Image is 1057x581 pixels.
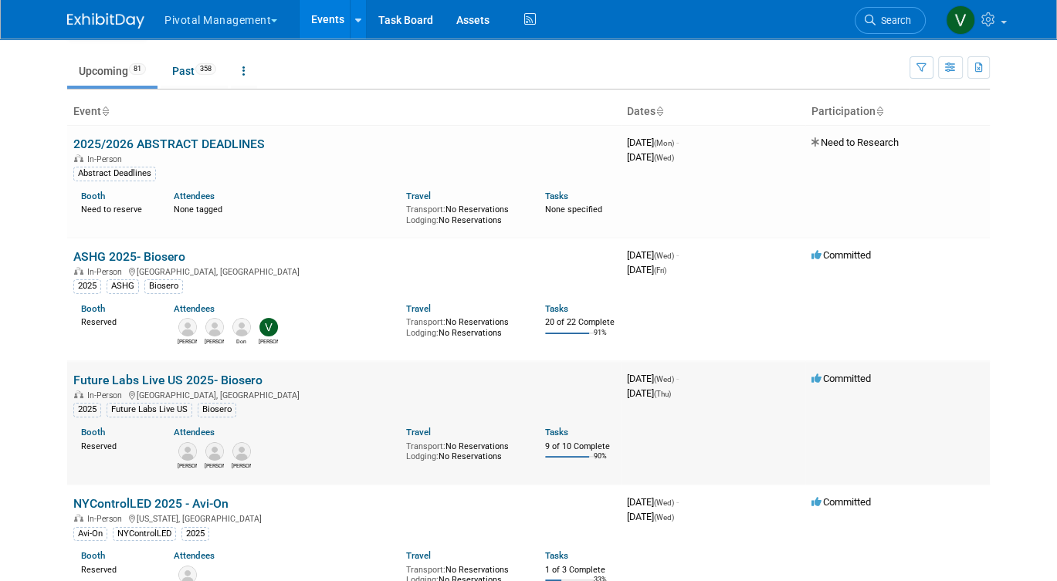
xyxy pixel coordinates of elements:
[654,139,674,147] span: (Mon)
[205,461,224,470] div: Chirag Patel
[676,373,679,384] span: -
[406,427,431,437] a: Travel
[87,514,127,524] span: In-Person
[406,438,522,462] div: No Reservations No Reservations
[406,191,431,201] a: Travel
[406,204,445,214] span: Transport:
[594,452,607,473] td: 90%
[67,13,144,29] img: ExhibitDay
[545,204,602,214] span: None specified
[406,317,445,327] span: Transport:
[67,99,621,125] th: Event
[676,137,679,148] span: -
[876,105,883,117] a: Sort by Participation Type
[876,15,911,26] span: Search
[232,336,251,346] div: Don Janezic
[181,527,209,541] div: 2025
[232,318,251,336] img: Don Janezic
[74,267,83,275] img: In-Person Event
[656,105,663,117] a: Sort by Start Date
[81,314,151,328] div: Reserved
[627,151,674,163] span: [DATE]
[174,191,215,201] a: Attendees
[627,373,679,384] span: [DATE]
[545,303,568,314] a: Tasks
[144,279,183,293] div: Biosero
[81,427,105,437] a: Booth
[946,5,975,35] img: Valerie Weld
[654,266,666,275] span: (Fri)
[205,336,224,346] div: Michael Malanga
[87,390,127,400] span: In-Person
[73,249,185,264] a: ASHG 2025- Biosero
[654,154,674,162] span: (Wed)
[627,264,666,275] span: [DATE]
[406,565,445,575] span: Transport:
[198,403,236,417] div: Biosero
[205,442,224,461] img: Chirag Patel
[107,403,192,417] div: Future Labs Live US
[232,461,251,470] div: Noah Vanderhyde
[73,388,615,400] div: [GEOGRAPHIC_DATA], [GEOGRAPHIC_DATA]
[113,527,176,541] div: NYControlLED
[73,137,265,151] a: 2025/2026 ABSTRACT DEADLINES
[811,496,871,508] span: Committed
[178,318,197,336] img: Michael Langan
[805,99,990,125] th: Participation
[174,427,215,437] a: Attendees
[406,215,439,225] span: Lodging:
[67,56,158,86] a: Upcoming81
[259,318,278,336] img: Valerie Weld
[178,442,197,461] img: Joseph (Joe) Rodriguez
[73,167,156,181] div: Abstract Deadlines
[178,336,197,346] div: Michael Langan
[811,249,871,261] span: Committed
[621,99,805,125] th: Dates
[205,318,224,336] img: Michael Malanga
[87,154,127,164] span: In-Person
[406,201,522,225] div: No Reservations No Reservations
[195,63,216,75] span: 358
[74,514,83,522] img: In-Person Event
[654,375,674,383] span: (Wed)
[81,550,105,561] a: Booth
[545,565,615,576] div: 1 of 3 Complete
[174,550,215,561] a: Attendees
[676,249,679,261] span: -
[654,513,674,522] span: (Wed)
[545,427,568,437] a: Tasks
[627,137,679,148] span: [DATE]
[654,252,674,260] span: (Wed)
[676,496,679,508] span: -
[73,527,107,541] div: Avi-On
[545,550,568,561] a: Tasks
[627,387,671,399] span: [DATE]
[406,451,439,461] span: Lodging:
[107,279,139,293] div: ASHG
[73,512,615,524] div: [US_STATE], [GEOGRAPHIC_DATA]
[259,336,278,346] div: Valerie Weld
[406,328,439,338] span: Lodging:
[73,279,101,293] div: 2025
[232,442,251,461] img: Noah Vanderhyde
[178,461,197,470] div: Joseph (Joe) Rodriguez
[74,390,83,398] img: In-Person Event
[406,303,431,314] a: Travel
[811,373,871,384] span: Committed
[654,390,671,398] span: (Thu)
[73,265,615,277] div: [GEOGRAPHIC_DATA], [GEOGRAPHIC_DATA]
[811,137,899,148] span: Need to Research
[855,7,926,34] a: Search
[406,441,445,451] span: Transport:
[406,314,522,338] div: No Reservations No Reservations
[594,329,607,350] td: 91%
[545,191,568,201] a: Tasks
[73,373,263,387] a: Future Labs Live US 2025- Biosero
[73,403,101,417] div: 2025
[545,317,615,328] div: 20 of 22 Complete
[74,154,83,162] img: In-Person Event
[627,511,674,522] span: [DATE]
[81,201,151,215] div: Need to reserve
[174,303,215,314] a: Attendees
[81,438,151,452] div: Reserved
